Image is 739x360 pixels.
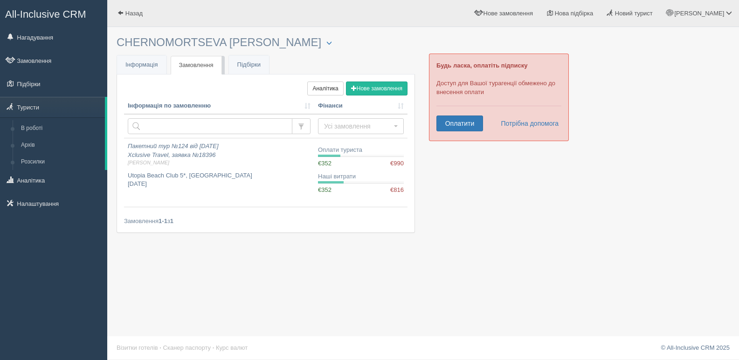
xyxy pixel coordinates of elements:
button: Усі замовлення [318,118,404,134]
a: Фінанси [318,102,404,110]
h3: CHERNOMORTSEVA [PERSON_NAME] [117,36,415,49]
a: Потрібна допомога [495,115,559,131]
a: Пакетний тур №124 від [DATE]Xclusive Travel, заявка №18396[PERSON_NAME] Utopia Beach Club 5*, [GE... [124,138,314,207]
span: €352 [318,160,332,167]
p: Utopia Beach Club 5*, [GEOGRAPHIC_DATA] [DATE] [128,171,311,189]
b: Будь ласка, оплатіть підписку [436,62,527,69]
span: Усі замовлення [324,122,392,131]
b: 1-1 [159,217,167,224]
a: Замовлення [171,56,222,75]
a: Інформація по замовленню [128,102,311,110]
div: Наші витрати [318,172,404,181]
a: Оплатити [436,115,483,131]
span: · [159,344,161,351]
span: [PERSON_NAME] [674,10,724,17]
input: Пошук за номером замовлення, ПІБ або паспортом туриста [128,118,292,134]
i: Пакетний тур №124 від [DATE] Xclusive Travel, заявка №18396 [128,143,311,167]
a: Візитки готелів [117,344,158,351]
span: · [213,344,214,351]
span: Інформація [125,61,158,68]
a: Аналітика [307,82,343,95]
span: Новий турист [615,10,653,17]
span: €352 [318,186,332,193]
a: Архів [17,137,105,154]
div: Доступ для Вашої турагенції обмежено до внесення оплати [429,54,569,141]
a: Курс валют [216,344,248,351]
span: Нова підбірка [555,10,594,17]
a: © All-Inclusive CRM 2025 [661,344,730,351]
span: €990 [390,159,404,168]
span: All-Inclusive CRM [5,8,86,20]
button: Нове замовлення [346,82,407,95]
b: 1 [170,217,173,224]
span: Нове замовлення [483,10,533,17]
span: €816 [390,186,404,195]
a: Сканер паспорту [163,344,211,351]
a: Інформація [117,55,166,75]
div: Оплати туриста [318,146,404,155]
span: Назад [125,10,143,17]
span: [PERSON_NAME] [128,159,311,166]
div: Замовлення з [124,217,407,225]
a: Розсилки [17,154,105,170]
a: All-Inclusive CRM [0,0,107,26]
a: В роботі [17,120,105,137]
a: Підбірки [229,55,269,75]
